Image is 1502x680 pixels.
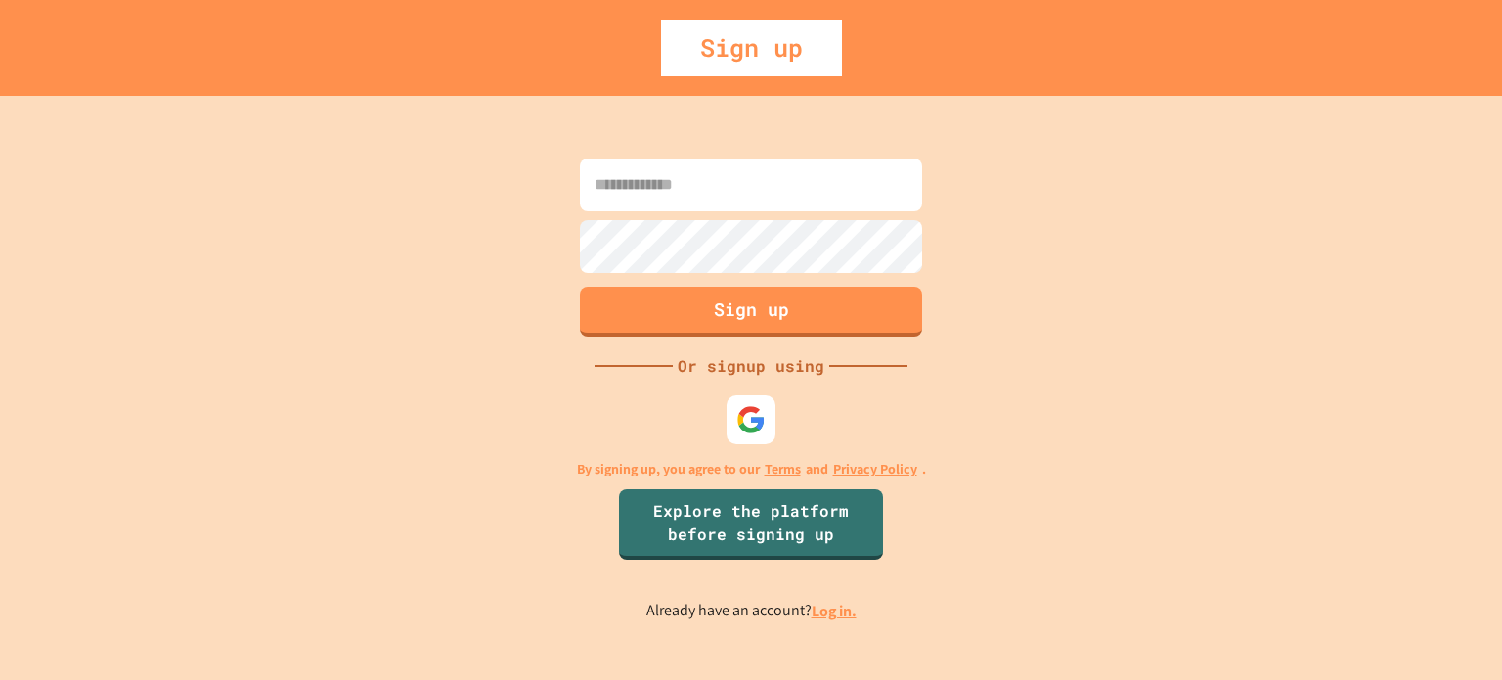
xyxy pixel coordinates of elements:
[673,354,829,378] div: Or signup using
[661,20,842,76] div: Sign up
[577,459,926,479] p: By signing up, you agree to our and .
[765,459,801,479] a: Terms
[580,287,922,337] button: Sign up
[812,601,857,621] a: Log in.
[646,599,857,623] p: Already have an account?
[833,459,917,479] a: Privacy Policy
[736,405,766,434] img: google-icon.svg
[619,489,883,560] a: Explore the platform before signing up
